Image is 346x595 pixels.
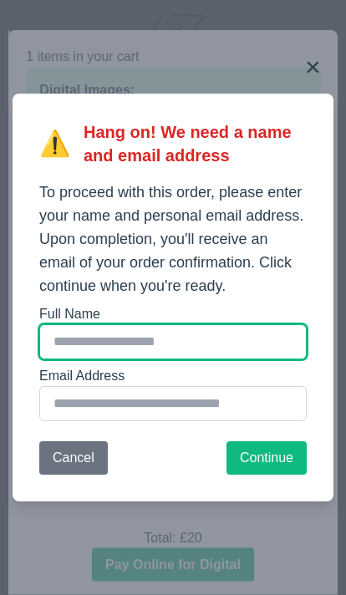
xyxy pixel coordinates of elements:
label: Full Name [39,304,307,324]
button: Cancel [39,441,108,475]
label: Email Address [39,366,307,386]
h2: Hang on! We need a name and email address [84,120,307,167]
button: × [305,47,321,87]
span: ⚠️ [39,129,84,159]
button: Continue [226,441,307,475]
p: To proceed with this order, please enter your name and personal email address. Upon completion, y... [39,181,307,297]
